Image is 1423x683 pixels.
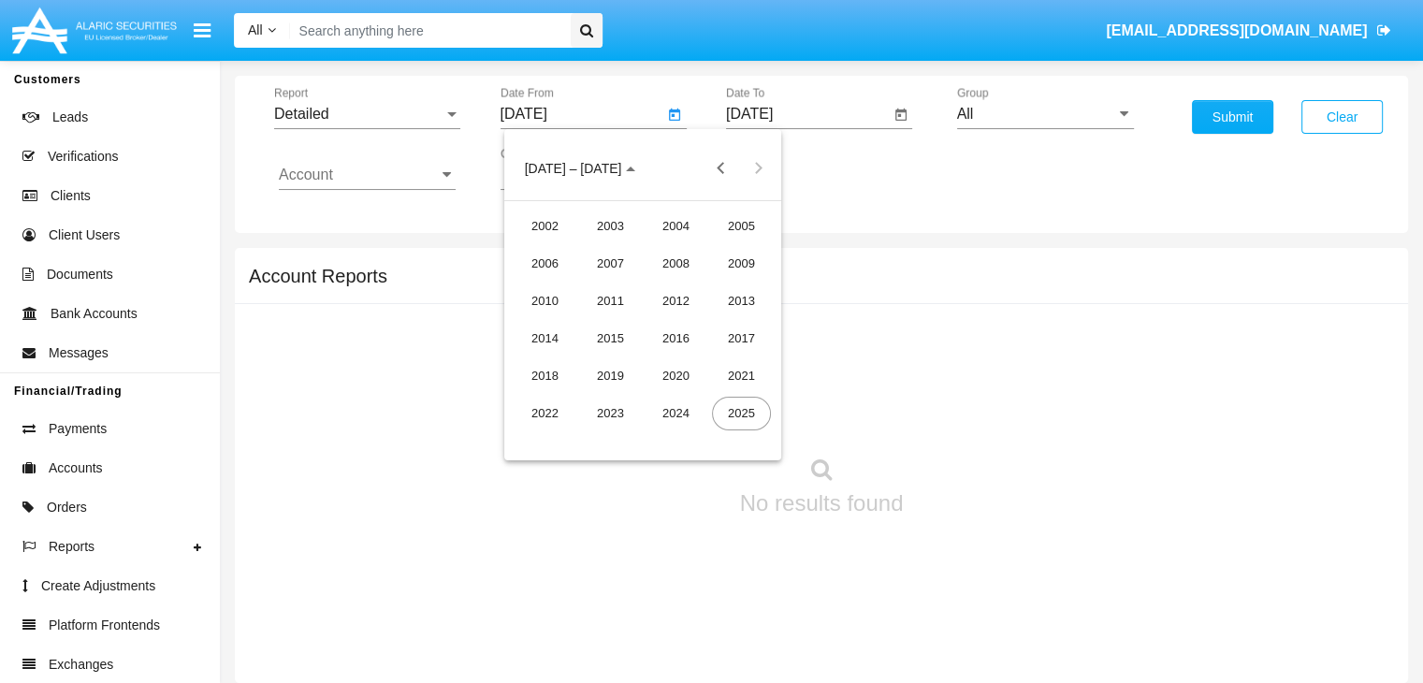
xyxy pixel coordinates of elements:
[643,245,708,283] td: 2008
[646,247,705,281] div: 2008
[702,150,739,187] button: Previous 20 years
[581,284,640,318] div: 2011
[646,210,705,243] div: 2004
[581,322,640,356] div: 2015
[577,283,643,320] td: 2011
[581,359,640,393] div: 2019
[515,322,574,356] div: 2014
[712,247,771,281] div: 2009
[708,357,774,395] td: 2021
[712,210,771,243] div: 2005
[581,210,640,243] div: 2003
[515,284,574,318] div: 2010
[581,397,640,430] div: 2023
[712,397,771,430] div: 2025
[577,245,643,283] td: 2007
[512,395,577,432] td: 2022
[646,284,705,318] div: 2012
[525,161,622,176] span: [DATE] – [DATE]
[515,210,574,243] div: 2002
[708,245,774,283] td: 2009
[643,208,708,245] td: 2004
[712,322,771,356] div: 2017
[643,395,708,432] td: 2024
[512,245,577,283] td: 2006
[643,283,708,320] td: 2012
[712,359,771,393] div: 2021
[577,208,643,245] td: 2003
[646,397,705,430] div: 2024
[712,284,771,318] div: 2013
[512,357,577,395] td: 2018
[515,247,574,281] div: 2006
[512,283,577,320] td: 2010
[510,150,651,187] button: Choose date
[708,208,774,245] td: 2005
[643,320,708,357] td: 2016
[515,397,574,430] div: 2022
[577,395,643,432] td: 2023
[739,150,777,187] button: Next 20 years
[643,357,708,395] td: 2020
[708,320,774,357] td: 2017
[512,320,577,357] td: 2014
[708,283,774,320] td: 2013
[577,320,643,357] td: 2015
[515,359,574,393] div: 2018
[577,357,643,395] td: 2019
[581,247,640,281] div: 2007
[708,395,774,432] td: 2025
[646,322,705,356] div: 2016
[646,359,705,393] div: 2020
[512,208,577,245] td: 2002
